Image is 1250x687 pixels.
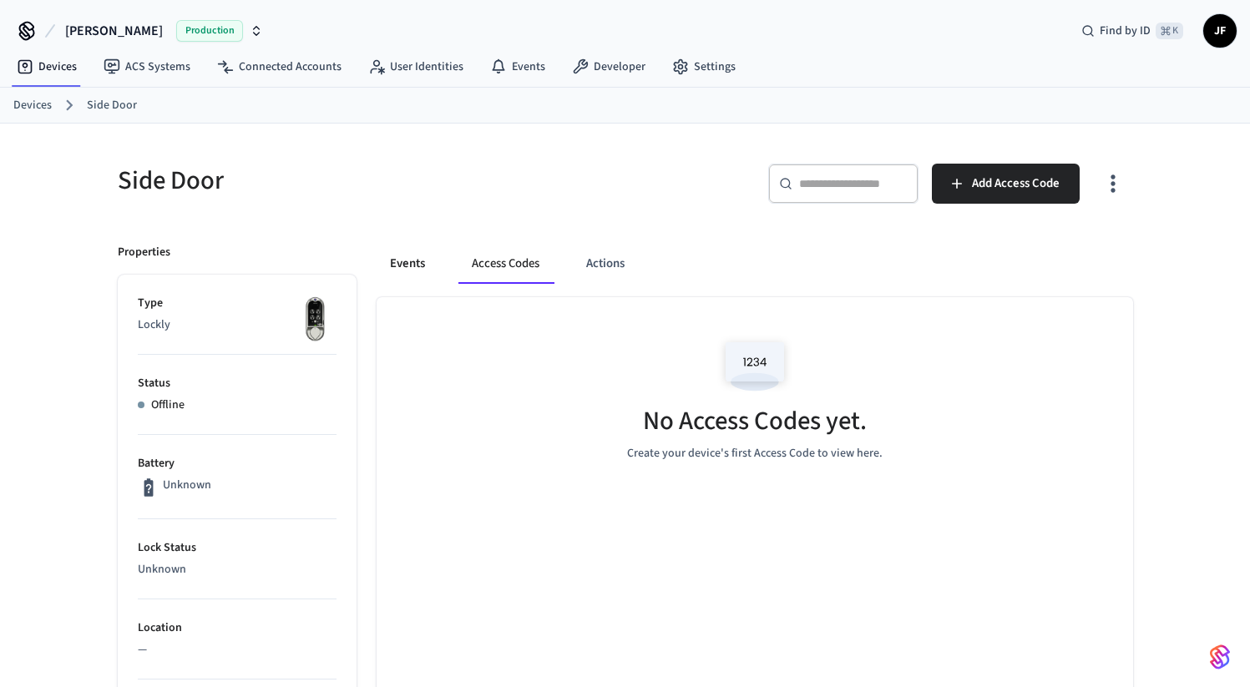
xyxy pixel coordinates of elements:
p: Lockly [138,316,337,334]
button: Access Codes [458,244,553,284]
p: Status [138,375,337,392]
span: [PERSON_NAME] [65,21,163,41]
p: Properties [118,244,170,261]
span: Add Access Code [972,173,1060,194]
a: User Identities [355,52,477,82]
button: JF [1203,14,1237,48]
p: Offline [151,397,185,414]
div: ant example [377,244,1133,284]
h5: No Access Codes yet. [643,404,867,438]
p: Type [138,295,337,312]
a: Devices [13,97,52,114]
p: Unknown [163,477,211,494]
p: Battery [138,455,337,472]
div: Find by ID⌘ K [1068,16,1197,46]
p: Unknown [138,561,337,578]
button: Actions [573,244,638,284]
button: Add Access Code [932,164,1080,204]
a: Settings [659,52,749,82]
a: ACS Systems [90,52,204,82]
a: Events [477,52,559,82]
img: Access Codes Empty State [717,331,792,402]
p: Lock Status [138,539,337,557]
span: Find by ID [1100,23,1151,39]
span: Production [176,20,243,42]
a: Developer [559,52,659,82]
span: ⌘ K [1156,23,1183,39]
p: Location [138,619,337,637]
h5: Side Door [118,164,615,198]
span: JF [1205,16,1235,46]
a: Devices [3,52,90,82]
button: Events [377,244,438,284]
p: Create your device's first Access Code to view here. [627,445,883,462]
img: SeamLogoGradient.69752ec5.svg [1210,644,1230,670]
a: Side Door [87,97,137,114]
a: Connected Accounts [204,52,355,82]
img: Lockly Vision Lock, Front [295,295,337,345]
p: — [138,641,337,659]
